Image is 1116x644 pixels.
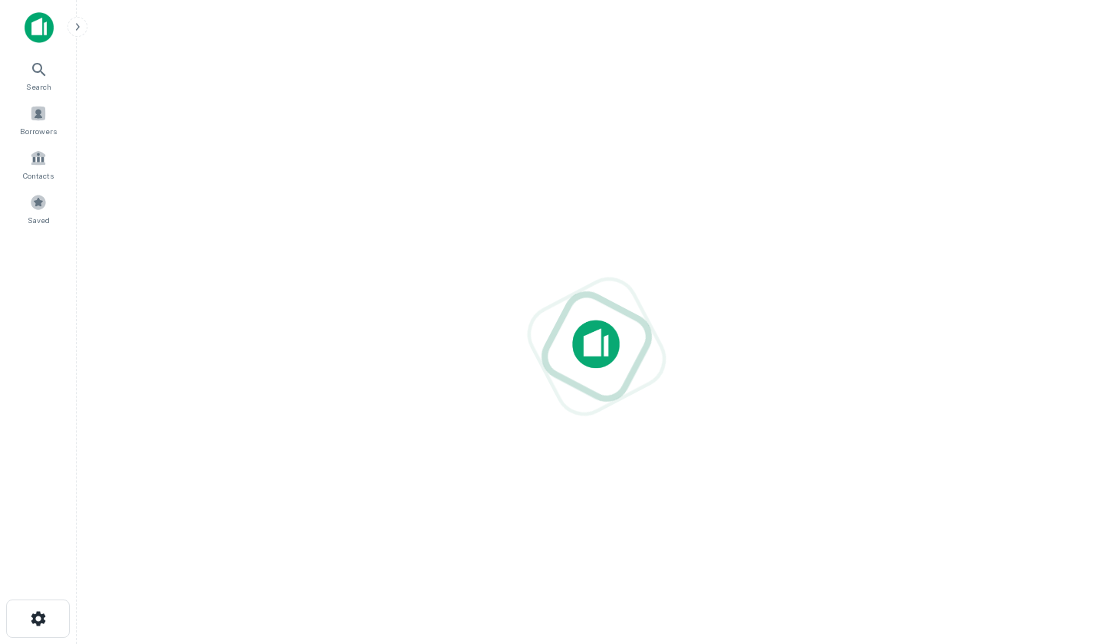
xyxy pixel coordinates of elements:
a: Search [5,54,72,96]
img: capitalize-icon.png [25,12,54,43]
a: Borrowers [5,99,72,140]
span: Borrowers [20,125,57,137]
a: Contacts [5,143,72,185]
span: Saved [28,214,50,226]
a: Saved [5,188,72,229]
span: Contacts [23,169,54,182]
span: Search [26,80,51,93]
iframe: Chat Widget [1039,521,1116,595]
